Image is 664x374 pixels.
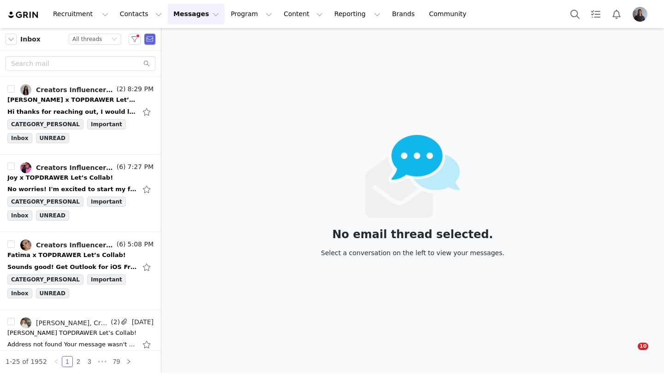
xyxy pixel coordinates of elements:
li: Next Page [123,356,134,367]
div: Sounds good! Get Outlook for iOS From: Creators Influencer Program (Grin) <creators@topdrawershop... [7,263,136,272]
div: [PERSON_NAME], Creators Influencer Program (Grin), Mail Delivery Subsystem [36,319,109,327]
i: icon: down [112,36,117,43]
i: icon: search [143,60,150,67]
button: Contacts [114,4,167,24]
a: 1 [62,356,72,367]
img: dd6bd3ff-cfd6-4fe9-9048-000fbcc42022--s.jpg [20,84,31,95]
button: Notifications [606,4,627,24]
button: Program [225,4,278,24]
span: (6) [115,162,126,172]
span: CATEGORY_PERSONAL [7,197,83,207]
div: No worries! I'm excited to start my fountain pen journey with Topdrawer! I filled out everything ... [7,185,136,194]
span: UNREAD [36,133,69,143]
li: Previous Page [51,356,62,367]
div: Erinn x TOPDRAWER Let’s Collab! [7,95,136,105]
i: icon: left [53,359,59,364]
span: CATEGORY_PERSONAL [7,119,83,129]
a: Community [424,4,476,24]
li: 2 [73,356,84,367]
li: 1-25 of 1952 [6,356,47,367]
span: Inbox [20,35,41,44]
button: Search [565,4,585,24]
div: Creators Influencer Program (Grin), [PERSON_NAME] UGC creator [36,86,115,93]
span: UNREAD [36,288,69,298]
div: Select a conversation on the left to view your messages. [321,248,504,258]
a: Creators Influencer Program (Grin), Joy 🩷 books | planners | lifestyle [20,162,115,173]
i: icon: right [126,359,131,364]
a: Creators Influencer Program (Grin), [PERSON_NAME] UGC creator [20,84,115,95]
button: Recruitment [47,4,114,24]
img: emails-empty2x.png [365,135,461,218]
span: (2) [115,84,126,94]
button: Content [278,4,328,24]
li: 79 [110,356,124,367]
span: (6) [115,240,126,249]
div: Joy x TOPDRAWER Let’s Collab! [7,173,113,182]
div: Hi thanks for reaching out, I would love to know more details. Thanks, Erinn On Sep 29, 2025, at ... [7,107,136,117]
span: Important [87,197,126,207]
button: Messages [168,4,225,24]
span: 10 [638,343,648,350]
span: UNREAD [36,210,69,221]
div: Address not found Your message wasn't delivered to LoriBostonFound@gmail.com because the address ... [7,340,136,349]
span: CATEGORY_PERSONAL [7,275,83,285]
img: 59ab6b4e-b616-4c3d-90a3-5c1653bf755a.jpg [20,240,31,251]
div: No email thread selected. [321,229,504,240]
a: Brands [386,4,423,24]
li: 3 [84,356,95,367]
a: Tasks [586,4,606,24]
li: Next 3 Pages [95,356,110,367]
a: Creators Influencer Program (Grin), [PERSON_NAME] 🧚🏾 [20,240,115,251]
div: Creators Influencer Program (Grin), [PERSON_NAME] 🧚🏾 [36,241,115,249]
a: 2 [73,356,83,367]
span: Important [87,275,126,285]
button: Profile [627,7,657,22]
a: [PERSON_NAME], Creators Influencer Program (Grin), Mail Delivery Subsystem [20,317,109,328]
iframe: Intercom live chat [619,343,641,365]
div: Lori x TOPDRAWER Let’s Collab! [7,328,136,338]
li: 1 [62,356,73,367]
img: ae847b22-bea4-4510-8266-2db15787e8b3.jpg [20,317,31,328]
span: Inbox [7,210,32,221]
span: Inbox [7,288,32,298]
div: All threads [72,34,102,44]
div: Fatima x TOPDRAWER Let’s Collab! [7,251,126,260]
span: Important [87,119,126,129]
input: Search mail [6,56,155,71]
a: 3 [84,356,95,367]
img: 4c45cf35-c0e1-4a75-adc9-f1d8bb884c59--s.jpg [20,162,31,173]
span: (2) [109,317,120,327]
div: Creators Influencer Program (Grin), Joy 🩷 books | planners | lifestyle [36,164,115,171]
span: Inbox [7,133,32,143]
span: ••• [95,356,110,367]
span: Send Email [144,34,155,45]
button: Reporting [329,4,386,24]
img: cc71b267-0b3b-423d-9dc1-36f1a1f1817e.png [633,7,647,22]
a: 79 [110,356,123,367]
img: grin logo [7,11,40,19]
